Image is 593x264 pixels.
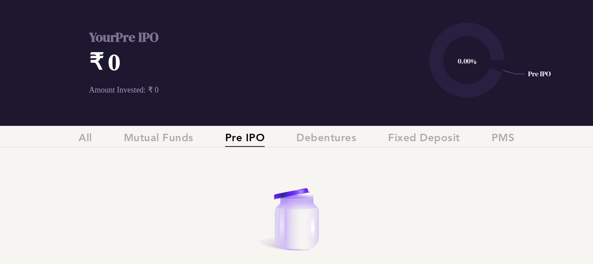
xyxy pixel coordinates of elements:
[89,85,341,95] p: Amount Invested: ₹ 0
[296,132,356,147] span: Debentures
[89,46,341,77] h1: ₹ 0
[528,69,550,78] text: Pre IPO
[457,56,476,66] text: 0.00%
[225,132,265,147] span: Pre IPO
[388,132,460,147] span: Fixed Deposit
[124,132,194,147] span: Mutual Funds
[492,132,515,147] span: PMS
[79,132,92,147] span: All
[253,154,341,263] img: EmptyJarBig.svg
[89,28,341,46] h2: Your Pre IPO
